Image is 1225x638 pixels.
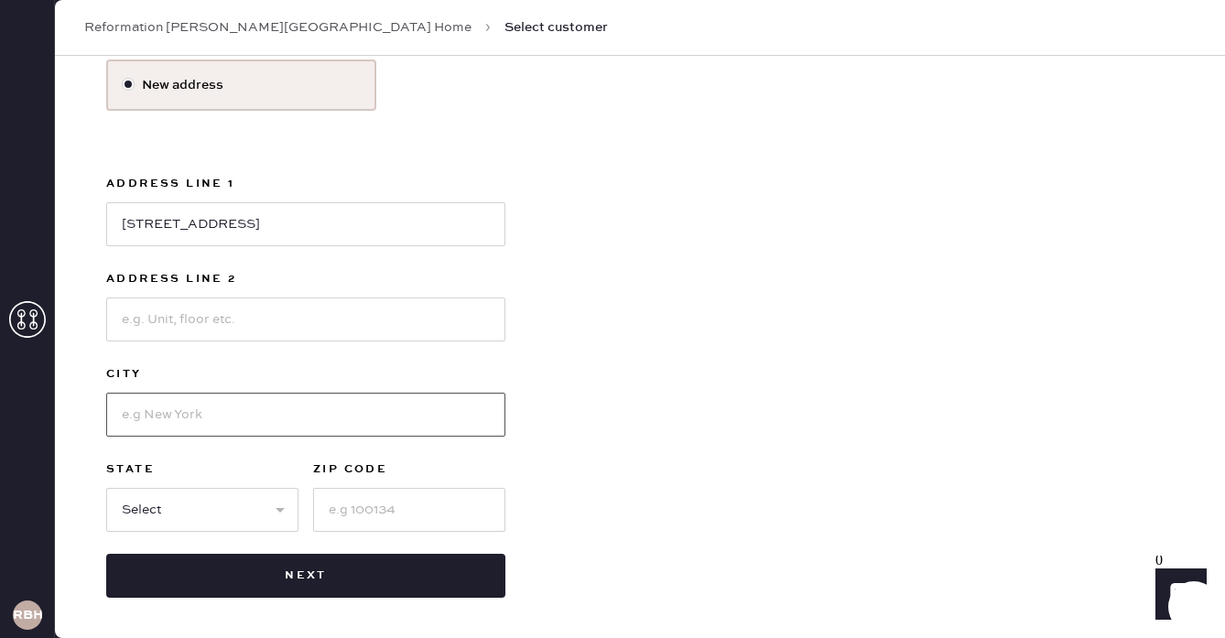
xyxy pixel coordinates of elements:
iframe: Front Chat [1138,556,1217,634]
button: Next [106,554,505,598]
input: e.g 100134 [313,488,505,532]
label: Address Line 2 [106,268,505,290]
label: ZIP Code [313,459,505,481]
a: Reformation [PERSON_NAME][GEOGRAPHIC_DATA] Home [84,18,472,37]
label: Address Line 1 [106,173,505,195]
input: e.g New York [106,393,505,437]
span: Select customer [504,18,608,37]
h3: RBHA [13,609,42,622]
label: State [106,459,298,481]
input: e.g. Unit, floor etc. [106,297,505,341]
label: City [106,363,505,385]
input: e.g. Street address, P.O. box etc. [106,202,505,246]
label: New address [122,75,361,95]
